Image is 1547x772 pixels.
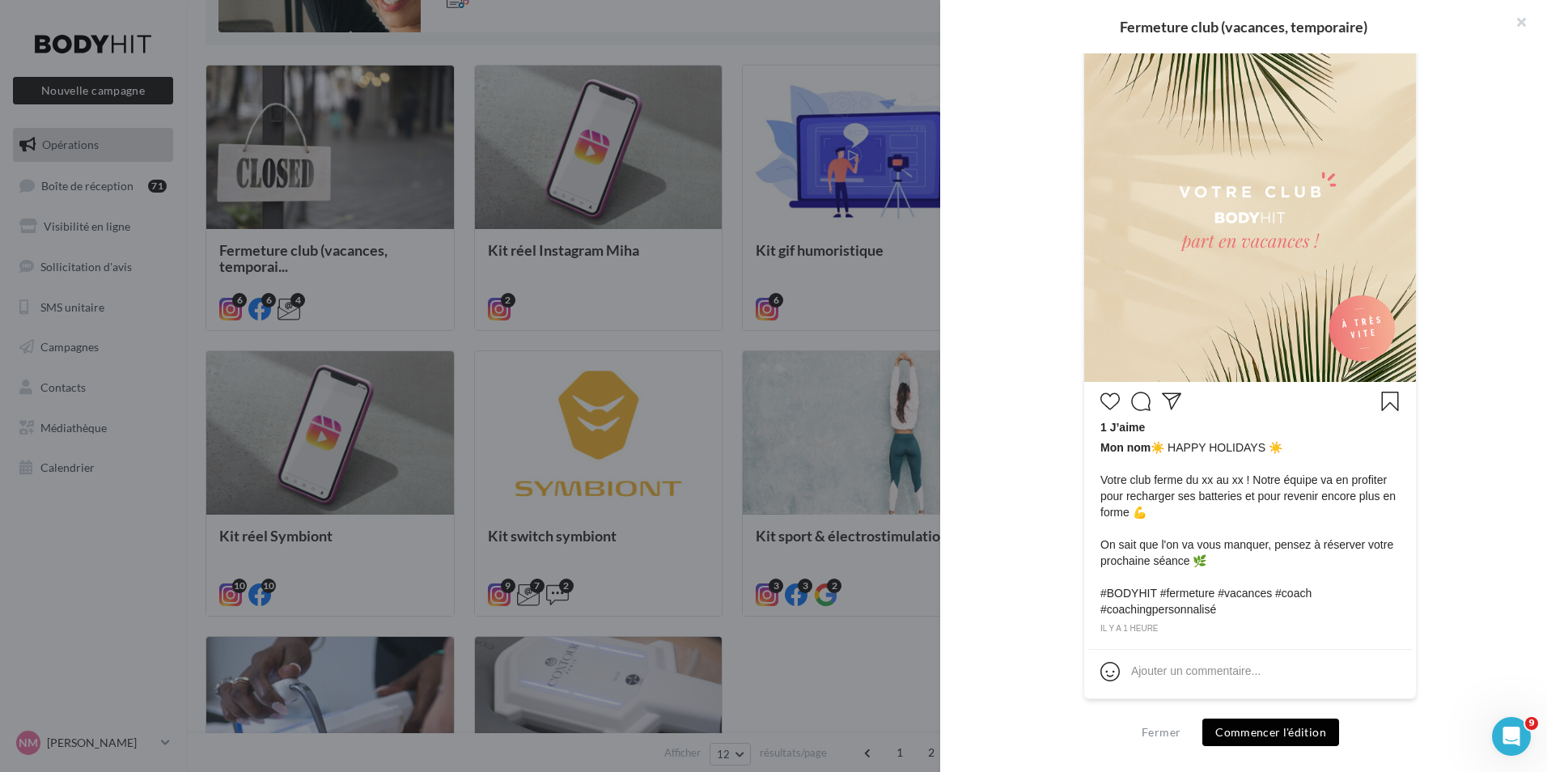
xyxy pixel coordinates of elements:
svg: Partager la publication [1162,392,1181,411]
span: 9 [1525,717,1538,730]
span: Mon nom [1100,441,1151,454]
svg: J’aime [1100,392,1120,411]
span: ☀️ HAPPY HOLIDAYS ☀️ Votre club ferme du xx au xx ! Notre équipe va en profiter pour recharger se... [1100,439,1400,617]
div: La prévisualisation est non-contractuelle [1083,699,1417,720]
iframe: Intercom live chat [1492,717,1531,756]
div: 1 J’aime [1100,419,1400,439]
svg: Commenter [1131,392,1151,411]
button: Commencer l'édition [1202,719,1339,746]
div: il y a 1 heure [1100,621,1400,636]
svg: Enregistrer [1380,392,1400,411]
div: Ajouter un commentaire... [1131,663,1261,679]
svg: Emoji [1100,662,1120,681]
button: Fermer [1135,723,1187,742]
div: Fermeture club (vacances, temporaire) [966,19,1521,34]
